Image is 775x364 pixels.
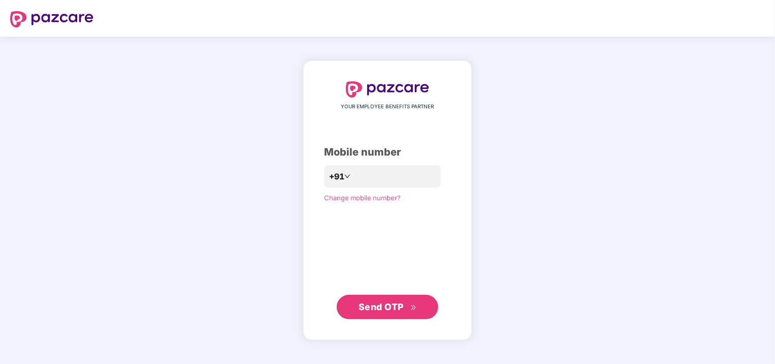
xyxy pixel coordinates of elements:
[410,305,417,311] span: double-right
[324,194,401,202] a: Change mobile number?
[329,170,344,183] span: +91
[346,81,429,98] img: logo
[337,295,438,319] button: Send OTPdouble-right
[344,173,350,179] span: down
[10,11,93,27] img: logo
[324,144,451,160] div: Mobile number
[341,103,434,111] span: YOUR EMPLOYEE BENEFITS PARTNER
[359,301,404,312] span: Send OTP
